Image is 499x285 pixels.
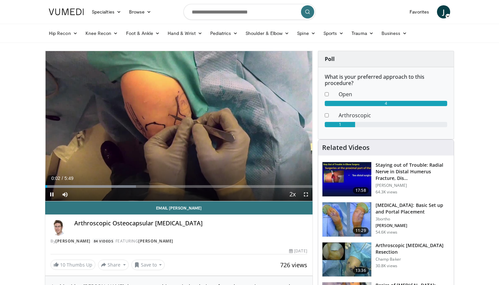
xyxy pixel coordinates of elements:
[286,188,299,201] button: Playback Rate
[293,27,319,40] a: Spine
[62,176,63,181] span: /
[353,187,369,194] span: 17:58
[325,74,447,86] h6: What is your preferred approach to this procedure?
[125,5,155,18] a: Browse
[49,9,84,15] img: VuMedi Logo
[376,257,450,262] p: Champ Baker
[322,144,370,152] h4: Related Videos
[334,111,452,119] dd: Arthroscopic
[50,220,66,236] img: Avatar
[55,238,90,244] a: [PERSON_NAME]
[325,55,335,63] strong: Poll
[376,223,450,228] p: [PERSON_NAME]
[376,202,450,215] h3: [MEDICAL_DATA]: Basic Set up and Portal Placement
[353,267,369,274] span: 13:36
[60,262,65,268] span: 10
[122,27,164,40] a: Foot & Ankle
[376,162,450,182] h3: Staying out of Trouble: Radial Nerve in Distal Humerus Fracture, Dis…
[183,4,316,20] input: Search topics, interventions
[322,162,371,196] img: Q2xRg7exoPLTwO8X4xMDoxOjB1O8AjAz_1.150x105_q85_crop-smart_upscale.jpg
[376,183,450,188] p: [PERSON_NAME]
[322,202,450,237] a: 11:29 [MEDICAL_DATA]: Basic Set up and Portal Placement 3bortho [PERSON_NAME] 54.6K views
[353,227,369,234] span: 11:29
[74,220,307,227] h4: Arthroscopic Osteocapsular [MEDICAL_DATA]
[378,27,411,40] a: Business
[348,27,378,40] a: Trauma
[299,188,313,201] button: Fullscreen
[289,248,307,254] div: [DATE]
[322,242,450,277] a: 13:36 Arthroscopic [MEDICAL_DATA] Resection Champ Baker 30.8K views
[45,185,313,188] div: Progress Bar
[64,176,73,181] span: 5:49
[376,216,450,222] p: 3bortho
[58,188,72,201] button: Mute
[242,27,293,40] a: Shoulder & Elbow
[45,27,82,40] a: Hip Recon
[164,27,206,40] a: Hand & Wrist
[280,261,307,269] span: 726 views
[322,202,371,237] img: abboud_3.png.150x105_q85_crop-smart_upscale.jpg
[334,90,452,98] dd: Open
[82,27,122,40] a: Knee Recon
[376,242,450,255] h3: Arthroscopic [MEDICAL_DATA] Resection
[50,238,307,244] div: By FEATURING
[45,51,313,201] video-js: Video Player
[51,176,60,181] span: 0:02
[98,260,129,270] button: Share
[131,260,165,270] button: Save to
[322,162,450,197] a: 17:58 Staying out of Trouble: Radial Nerve in Distal Humerus Fracture, Dis… [PERSON_NAME] 64.3K v...
[437,5,450,18] a: J
[45,201,313,214] a: Email [PERSON_NAME]
[45,188,58,201] button: Pause
[319,27,348,40] a: Sports
[322,242,371,277] img: 1004753_3.png.150x105_q85_crop-smart_upscale.jpg
[50,260,95,270] a: 10 Thumbs Up
[325,122,355,127] div: 1
[376,230,397,235] p: 54.6K views
[138,238,173,244] a: [PERSON_NAME]
[376,189,397,195] p: 64.3K views
[91,238,116,244] a: 84 Videos
[406,5,433,18] a: Favorites
[206,27,242,40] a: Pediatrics
[376,263,397,269] p: 30.8K views
[88,5,125,18] a: Specialties
[325,101,447,106] div: 4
